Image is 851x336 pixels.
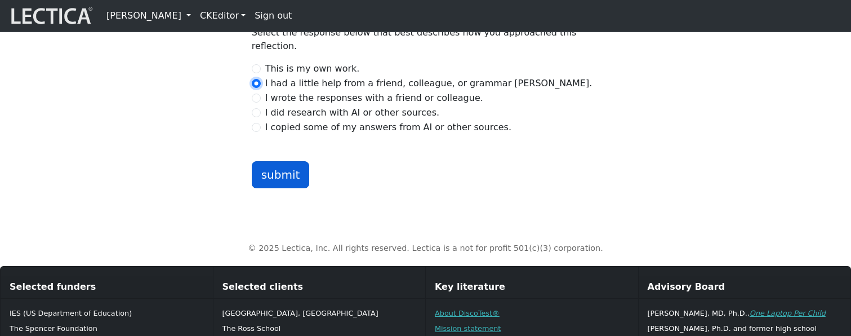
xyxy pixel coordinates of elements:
p: Select the response below that best describes how you approached this reflection. [252,26,600,53]
p: The Spencer Foundation [10,323,204,334]
div: Key literature [426,276,638,299]
button: submit [252,161,310,188]
a: About DiscoTest® [435,309,500,317]
p: © 2025 Lectica, Inc. All rights reserved. Lectica is a not for profit 501(c)(3) corporation. [61,242,791,255]
label: This is my own work. [265,62,360,76]
a: One Laptop Per Child [750,309,826,317]
a: Mission statement [435,324,501,333]
p: [GEOGRAPHIC_DATA], [GEOGRAPHIC_DATA] [222,308,417,319]
label: I wrote the responses with a friend or colleague. [265,91,483,105]
p: [PERSON_NAME], MD, Ph.D., [648,308,842,319]
input: I copied some of my answers from AI or other sources. [252,123,261,132]
a: Sign out [250,5,296,27]
a: [PERSON_NAME] [102,5,195,27]
a: CKEditor [195,5,250,27]
div: Selected clients [213,276,426,299]
p: The Ross School [222,323,417,334]
input: I wrote the responses with a friend or colleague. [252,94,261,103]
p: IES (US Department of Education) [10,308,204,319]
input: I did research with AI or other sources. [252,108,261,117]
label: I had a little help from a friend, colleague, or grammar [PERSON_NAME]. [265,77,592,90]
div: Advisory Board [639,276,851,299]
label: I copied some of my answers from AI or other sources. [265,121,511,134]
input: I had a little help from a friend, colleague, or grammar [PERSON_NAME]. [252,79,261,88]
img: lecticalive [8,5,93,26]
label: I did research with AI or other sources. [265,106,439,120]
div: Selected funders [1,276,213,299]
input: This is my own work. [252,64,261,73]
